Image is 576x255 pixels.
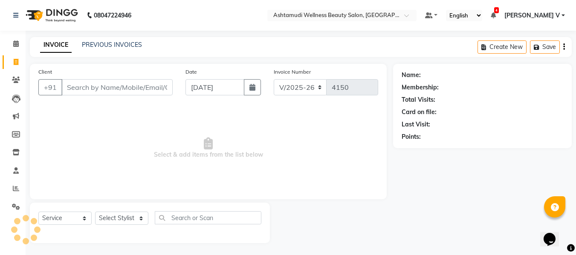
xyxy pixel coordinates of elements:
button: +91 [38,79,62,95]
label: Date [185,68,197,76]
input: Search or Scan [155,211,261,224]
div: Last Visit: [402,120,430,129]
span: Select & add items from the list below [38,106,378,191]
a: INVOICE [40,37,72,53]
span: [PERSON_NAME] V [504,11,560,20]
div: Card on file: [402,108,437,117]
iframe: chat widget [540,221,567,246]
label: Invoice Number [274,68,311,76]
input: Search by Name/Mobile/Email/Code [61,79,173,95]
span: 4 [494,7,499,13]
a: PREVIOUS INVOICES [82,41,142,49]
div: Points: [402,132,421,141]
button: Save [530,40,560,54]
a: 4 [491,11,496,19]
div: Name: [402,71,421,80]
b: 08047224946 [94,3,131,27]
button: Create New [478,40,527,54]
img: logo [22,3,80,27]
div: Total Visits: [402,95,435,104]
div: Membership: [402,83,439,92]
label: Client [38,68,52,76]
